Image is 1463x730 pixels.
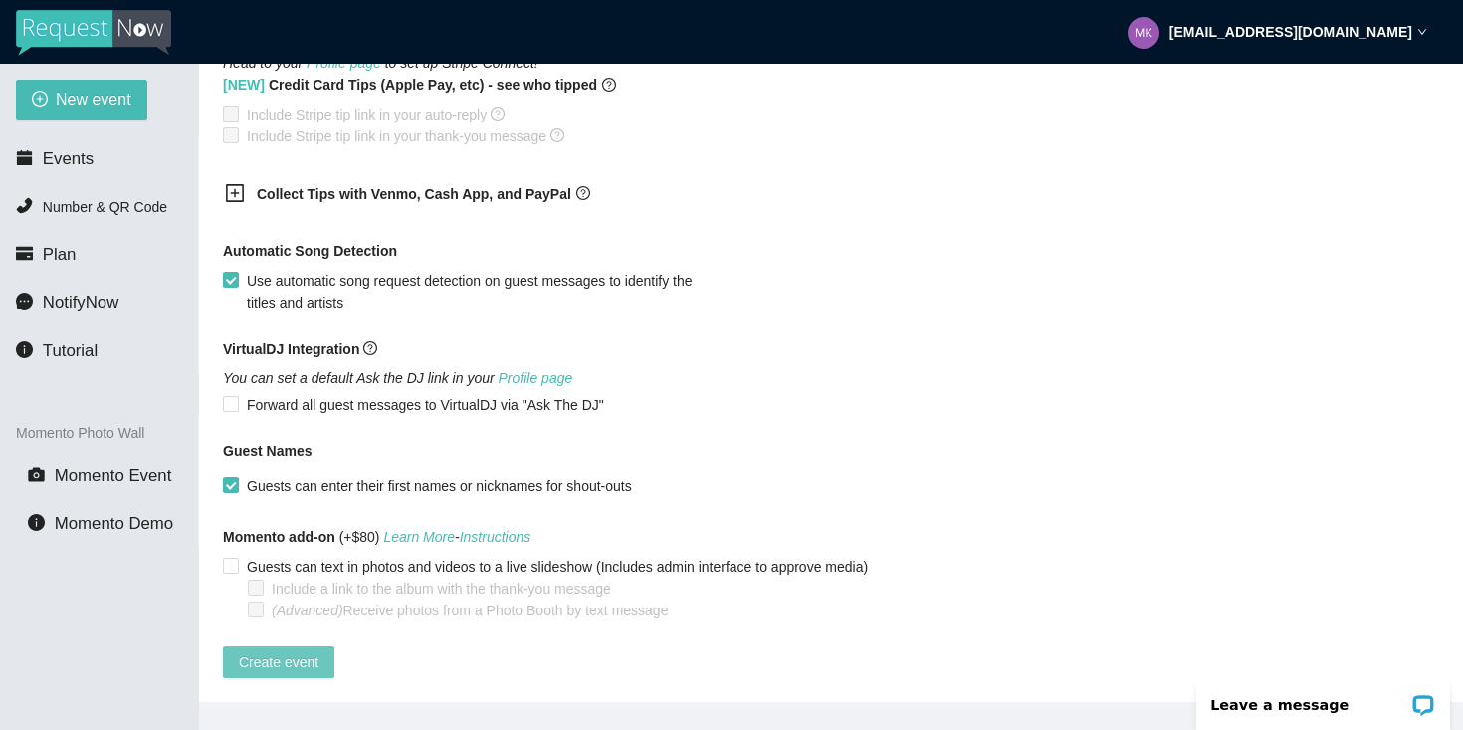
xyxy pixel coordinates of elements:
[209,171,707,220] div: Collect Tips with Venmo, Cash App, and PayPalquestion-circle
[239,394,612,416] span: Forward all guest messages to VirtualDJ via "Ask The DJ"
[55,514,173,533] span: Momento Demo
[1169,24,1412,40] strong: [EMAIL_ADDRESS][DOMAIN_NAME]
[602,74,616,96] span: question-circle
[223,443,312,459] b: Guest Names
[239,104,513,125] span: Include Stripe tip link in your auto-reply
[43,245,77,264] span: Plan
[491,107,505,121] span: question-circle
[43,293,118,312] span: NotifyNow
[264,578,619,600] span: Include a link to the album with the thank-you message
[16,149,33,166] span: calendar
[264,600,676,621] span: Receive photos from a Photo Booth by text message
[223,341,359,357] b: VirtualDJ Integration
[32,91,48,110] span: plus-circle
[239,556,876,578] span: Guests can text in photos and videos to a live slideshow (Includes admin interface to approve media)
[223,529,335,545] b: Momento add-on
[383,529,530,545] i: -
[223,77,265,93] span: [NEW]
[223,240,397,262] b: Automatic Song Detection
[307,55,381,71] a: Profile page
[56,87,131,112] span: New event
[55,466,172,485] span: Momento Event
[239,125,572,147] span: Include Stripe tip link in your thank-you message
[43,149,94,168] span: Events
[225,183,245,203] span: plus-square
[1128,17,1159,49] img: 8268f550b9b37e74bacab4388b67b18d
[223,74,597,96] b: Credit Card Tips (Apple Pay, etc) - see who tipped
[272,603,343,618] i: (Advanced)
[223,526,530,548] span: (+$80)
[239,651,318,673] span: Create event
[239,270,730,314] span: Use automatic song request detection on guest messages to identify the titles and artists
[363,341,377,355] span: question-circle
[16,10,171,56] img: RequestNow
[16,197,33,214] span: phone
[43,341,98,360] span: Tutorial
[16,80,147,120] button: plus-circleNew event
[1417,27,1427,37] span: down
[383,529,455,545] a: Learn More
[576,186,590,200] span: question-circle
[460,529,531,545] a: Instructions
[16,293,33,310] span: message
[257,186,571,202] b: Collect Tips with Venmo, Cash App, and PayPal
[43,199,167,215] span: Number & QR Code
[223,370,572,386] i: You can set a default Ask the DJ link in your
[223,55,538,71] i: Head to your to set up Stripe Connect!
[499,370,573,386] a: Profile page
[16,341,33,358] span: info-circle
[223,646,334,678] button: Create event
[239,475,640,497] span: Guests can enter their first names or nicknames for shout-outs
[28,466,45,483] span: camera
[550,128,564,142] span: question-circle
[16,245,33,262] span: credit-card
[1183,667,1463,730] iframe: LiveChat chat widget
[28,514,45,531] span: info-circle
